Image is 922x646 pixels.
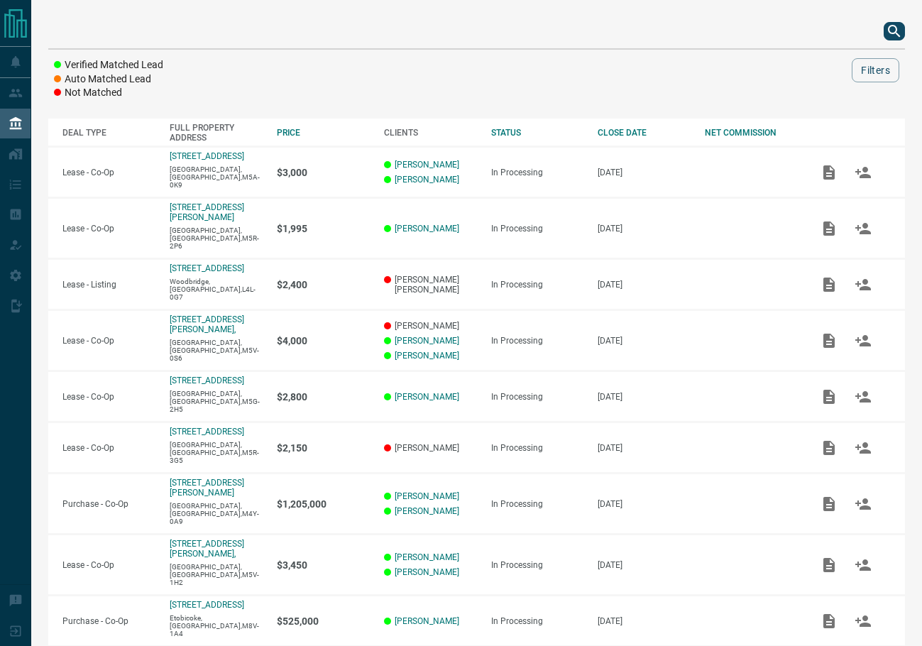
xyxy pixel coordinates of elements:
[812,615,846,625] span: Add / View Documents
[852,58,899,82] button: Filters
[491,128,584,138] div: STATUS
[598,336,691,346] p: [DATE]
[170,263,244,273] a: [STREET_ADDRESS]
[598,443,691,453] p: [DATE]
[846,615,880,625] span: Match Clients
[812,335,846,345] span: Add / View Documents
[812,223,846,233] span: Add / View Documents
[62,224,155,234] p: Lease - Co-Op
[491,224,584,234] div: In Processing
[277,559,370,571] p: $3,450
[598,560,691,570] p: [DATE]
[277,498,370,510] p: $1,205,000
[598,168,691,177] p: [DATE]
[846,223,880,233] span: Match Clients
[812,167,846,177] span: Add / View Documents
[812,498,846,508] span: Add / View Documents
[277,391,370,403] p: $2,800
[170,202,244,222] a: [STREET_ADDRESS][PERSON_NAME]
[491,616,584,626] div: In Processing
[277,442,370,454] p: $2,150
[846,391,880,401] span: Match Clients
[846,167,880,177] span: Match Clients
[170,314,244,334] a: [STREET_ADDRESS][PERSON_NAME],
[54,86,163,100] li: Not Matched
[812,559,846,569] span: Add / View Documents
[277,167,370,178] p: $3,000
[395,336,459,346] a: [PERSON_NAME]
[170,502,263,525] p: [GEOGRAPHIC_DATA],[GEOGRAPHIC_DATA],M4Y-0A9
[812,279,846,289] span: Add / View Documents
[395,392,459,402] a: [PERSON_NAME]
[277,335,370,346] p: $4,000
[62,392,155,402] p: Lease - Co-Op
[491,392,584,402] div: In Processing
[491,280,584,290] div: In Processing
[384,128,477,138] div: CLIENTS
[846,442,880,452] span: Match Clients
[54,72,163,87] li: Auto Matched Lead
[812,442,846,452] span: Add / View Documents
[62,168,155,177] p: Lease - Co-Op
[884,22,905,40] button: search button
[384,321,477,331] p: [PERSON_NAME]
[598,616,691,626] p: [DATE]
[395,175,459,185] a: [PERSON_NAME]
[491,499,584,509] div: In Processing
[598,224,691,234] p: [DATE]
[170,539,244,559] a: [STREET_ADDRESS][PERSON_NAME],
[62,499,155,509] p: Purchase - Co-Op
[598,280,691,290] p: [DATE]
[170,165,263,189] p: [GEOGRAPHIC_DATA],[GEOGRAPHIC_DATA],M5A-0K9
[170,278,263,301] p: Woodbridge,[GEOGRAPHIC_DATA],L4L-0G7
[395,616,459,626] a: [PERSON_NAME]
[170,614,263,637] p: Etobicoke,[GEOGRAPHIC_DATA],M8V-1A4
[62,616,155,626] p: Purchase - Co-Op
[277,279,370,290] p: $2,400
[395,506,459,516] a: [PERSON_NAME]
[491,560,584,570] div: In Processing
[598,392,691,402] p: [DATE]
[812,391,846,401] span: Add / View Documents
[62,336,155,346] p: Lease - Co-Op
[395,567,459,577] a: [PERSON_NAME]
[54,58,163,72] li: Verified Matched Lead
[170,376,244,385] p: [STREET_ADDRESS]
[170,390,263,413] p: [GEOGRAPHIC_DATA],[GEOGRAPHIC_DATA],M5G-2H5
[846,279,880,289] span: Match Clients
[170,478,244,498] a: [STREET_ADDRESS][PERSON_NAME]
[395,552,459,562] a: [PERSON_NAME]
[491,443,584,453] div: In Processing
[170,563,263,586] p: [GEOGRAPHIC_DATA],[GEOGRAPHIC_DATA],M5V-1H2
[395,351,459,361] a: [PERSON_NAME]
[62,128,155,138] div: DEAL TYPE
[277,128,370,138] div: PRICE
[846,335,880,345] span: Match Clients
[395,160,459,170] a: [PERSON_NAME]
[384,275,477,295] p: [PERSON_NAME] [PERSON_NAME]
[170,427,244,437] a: [STREET_ADDRESS]
[277,223,370,234] p: $1,995
[598,499,691,509] p: [DATE]
[170,441,263,464] p: [GEOGRAPHIC_DATA],[GEOGRAPHIC_DATA],M5R-3G5
[170,123,263,143] div: FULL PROPERTY ADDRESS
[170,600,244,610] a: [STREET_ADDRESS]
[705,128,798,138] div: NET COMMISSION
[395,491,459,501] a: [PERSON_NAME]
[491,168,584,177] div: In Processing
[62,280,155,290] p: Lease - Listing
[170,151,244,161] a: [STREET_ADDRESS]
[491,336,584,346] div: In Processing
[62,443,155,453] p: Lease - Co-Op
[277,615,370,627] p: $525,000
[170,339,263,362] p: [GEOGRAPHIC_DATA],[GEOGRAPHIC_DATA],M5V-0S6
[170,226,263,250] p: [GEOGRAPHIC_DATA],[GEOGRAPHIC_DATA],M5R-2P6
[846,559,880,569] span: Match Clients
